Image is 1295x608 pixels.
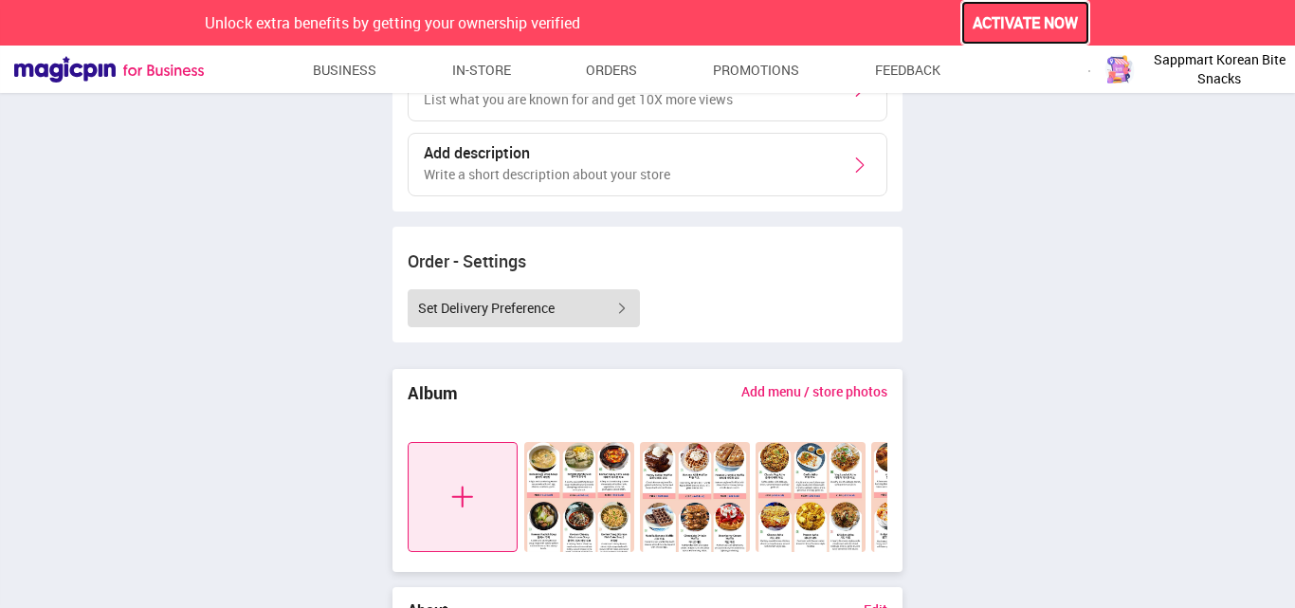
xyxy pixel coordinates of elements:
[424,145,670,162] h3: Add description
[871,442,981,552] img: iTqUbhPSQJuTtF8eLK-puK7BsLlmB2AX4D_7ENNuqr1qZXWF7jrG8jff1ib8UCPUDEwmH09as--TciJ6276oIwY4uYjdTApLp...
[205,12,580,33] span: Unlock extra benefits by getting your ownership verified
[408,384,886,403] h3: Album
[524,442,634,552] img: 2XfCGlYbrv2r6S40g0gHRvtknzhOC0KEt7Fj78kgMsFaiO-748eI7gLHVCptDTX7R5h9SLV6MzI2LHDhc2ffKT2weFvTBdBhW...
[640,442,750,552] img: r1wGkOEtEy15XIKmtqwyErJwVxsRX92n3hLn5TFvUjI9AEK-VQljriogFBcUonQrsgNCwn028SnNKFOMAlmuQY7aT2b641gJ8...
[713,53,799,87] a: Promotions
[14,56,204,83] img: Magicpin
[418,299,555,318] span: Set Delivery Preference
[614,301,629,316] img: brown-left-arrow.fb4dc0c6.svg
[973,12,1078,34] span: ACTIVATE NOW
[848,154,871,176] img: left-arrow2.7545acd1.svg
[756,442,866,552] img: wtJ0mrPCqZqY_A1yt3v7oxSSaL-wy2ASVa9MQG9abCnTqb6G0c0bryx3uhi3l1jV-_A-82woJ81t7s9CCJ8vnQcfR_HdT9Pf4...
[875,53,940,87] a: Feedback
[452,53,511,87] a: In-store
[313,53,376,87] a: Business
[741,384,887,398] a: Add menu / store photos
[1101,50,1139,88] img: logo
[408,442,518,552] img: defaultImage.61ee8072.svg
[1148,50,1290,88] span: Sappmart Korean Bite Snacks
[424,165,670,184] p: Write a short description about your store
[586,53,637,87] a: Orders
[408,249,886,274] div: Order - Settings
